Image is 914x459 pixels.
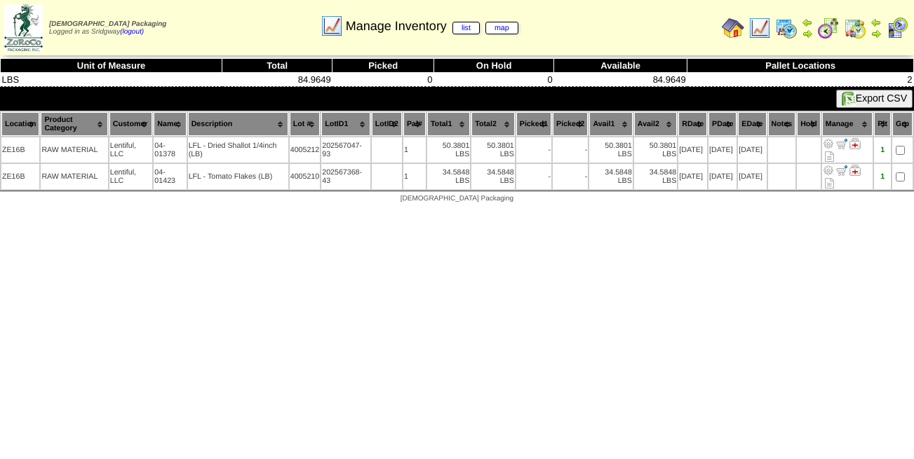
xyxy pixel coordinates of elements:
td: [DATE] [678,137,707,163]
span: Manage Inventory [346,19,518,34]
img: zoroco-logo-small.webp [4,4,43,51]
th: Avail2 [634,112,677,136]
th: Grp [892,112,913,136]
i: Note [825,151,834,162]
td: [DATE] [738,164,766,189]
td: [DATE] [708,164,737,189]
td: ZE16B [1,137,39,163]
td: 04-01423 [154,164,186,189]
th: EDate [738,112,766,136]
td: 4005210 [290,164,321,189]
img: calendarinout.gif [844,17,866,39]
td: 50.3801 LBS [589,137,632,163]
td: Lentiful, LLC [109,164,153,189]
th: Picked [332,59,434,73]
th: Notes [768,112,796,136]
th: LotID2 [372,112,402,136]
th: On Hold [434,59,553,73]
td: 1 [403,137,426,163]
img: calendarprod.gif [775,17,798,39]
td: 50.3801 LBS [634,137,677,163]
a: (logout) [120,28,144,36]
img: arrowleft.gif [802,17,813,28]
td: 4005212 [290,137,321,163]
td: 34.5848 LBS [634,164,677,189]
th: PDate [708,112,737,136]
td: 84.9649 [222,73,332,87]
div: 1 [875,172,890,181]
td: LBS [1,73,222,87]
div: 1 [875,146,890,154]
th: Name [154,112,186,136]
td: - [516,137,551,163]
th: Avail1 [589,112,632,136]
img: home.gif [722,17,744,39]
td: [DATE] [678,164,707,189]
img: line_graph.gif [748,17,771,39]
th: LotID1 [321,112,370,136]
td: 50.3801 LBS [427,137,470,163]
span: [DEMOGRAPHIC_DATA] Packaging [49,20,166,28]
img: arrowright.gif [871,28,882,39]
td: 0 [332,73,434,87]
img: calendarcustomer.gif [886,17,908,39]
th: RDate [678,112,707,136]
th: Product Category [41,112,107,136]
img: Adjust [823,165,834,176]
th: Total1 [427,112,470,136]
td: ZE16B [1,164,39,189]
td: - [516,164,551,189]
th: Hold [797,112,821,136]
th: Location [1,112,39,136]
td: 34.5848 LBS [427,164,470,189]
th: Unit of Measure [1,59,222,73]
td: RAW MATERIAL [41,137,107,163]
img: arrowright.gif [802,28,813,39]
td: Lentiful, LLC [109,137,153,163]
th: Plt [874,112,891,136]
td: RAW MATERIAL [41,164,107,189]
td: LFL - Tomato Flakes (LB) [188,164,288,189]
td: 0 [434,73,553,87]
td: 34.5848 LBS [471,164,514,189]
td: 202567047-93 [321,137,370,163]
th: Manage [822,112,873,136]
img: Manage Hold [849,138,861,149]
td: [DATE] [738,137,766,163]
th: Lot # [290,112,321,136]
td: 2 [687,73,914,87]
td: 84.9649 [554,73,687,87]
img: arrowleft.gif [871,17,882,28]
td: 04-01378 [154,137,186,163]
button: Export CSV [836,90,913,108]
img: calendarblend.gif [817,17,840,39]
th: Pallet Locations [687,59,914,73]
td: 50.3801 LBS [471,137,514,163]
img: Move [836,138,847,149]
td: [DATE] [708,137,737,163]
td: - [553,137,588,163]
td: 1 [403,164,426,189]
td: LFL - Dried Shallot 1/4inch (LB) [188,137,288,163]
span: [DEMOGRAPHIC_DATA] Packaging [401,195,513,203]
a: map [485,22,518,34]
img: line_graph.gif [321,15,343,37]
th: Description [188,112,288,136]
td: - [553,164,588,189]
th: Available [554,59,687,73]
th: Total [222,59,332,73]
td: 202567368-43 [321,164,370,189]
span: Logged in as Sridgway [49,20,166,36]
i: Note [825,178,834,189]
th: Pal# [403,112,426,136]
th: Total2 [471,112,514,136]
img: Manage Hold [849,165,861,176]
img: excel.gif [842,92,856,106]
img: Adjust [823,138,834,149]
th: Picked1 [516,112,551,136]
th: Customer [109,112,153,136]
img: Move [836,165,847,176]
a: list [452,22,480,34]
th: Picked2 [553,112,588,136]
td: 34.5848 LBS [589,164,632,189]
